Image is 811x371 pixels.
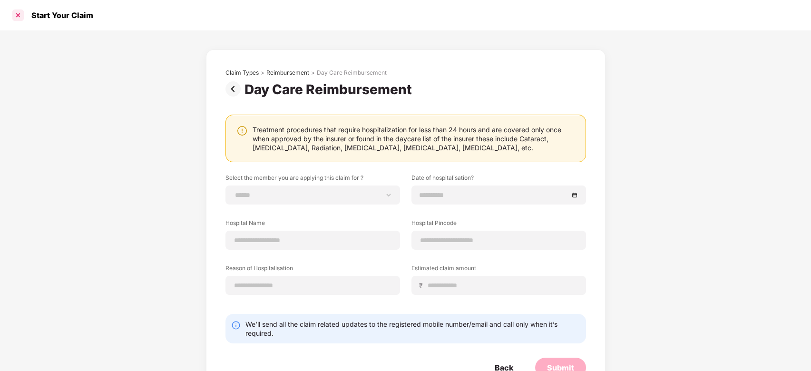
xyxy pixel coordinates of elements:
img: svg+xml;base64,PHN2ZyBpZD0iV2FybmluZ18tXzI0eDI0IiBkYXRhLW5hbWU9Ildhcm5pbmcgLSAyNHgyNCIgeG1sbnM9Im... [236,125,248,137]
label: Hospital Pincode [411,219,586,231]
label: Select the member you are applying this claim for ? [225,174,400,185]
div: > [261,69,264,77]
div: Start Your Claim [26,10,93,20]
label: Date of hospitalisation? [411,174,586,185]
div: Day Care Reimbursement [317,69,387,77]
span: ₹ [419,281,427,290]
div: We’ll send all the claim related updates to the registered mobile number/email and call only when... [245,320,580,338]
div: Day Care Reimbursement [244,81,416,98]
div: Treatment procedures that require hospitalization for less than 24 hours and are covered only onc... [253,125,576,152]
div: Claim Types [225,69,259,77]
label: Hospital Name [225,219,400,231]
label: Reason of Hospitalisation [225,264,400,276]
div: > [311,69,315,77]
label: Estimated claim amount [411,264,586,276]
img: svg+xml;base64,PHN2ZyBpZD0iSW5mby0yMHgyMCIgeG1sbnM9Imh0dHA6Ly93d3cudzMub3JnLzIwMDAvc3ZnIiB3aWR0aD... [231,321,241,330]
div: Reimbursement [266,69,309,77]
img: svg+xml;base64,PHN2ZyBpZD0iUHJldi0zMngzMiIgeG1sbnM9Imh0dHA6Ly93d3cudzMub3JnLzIwMDAvc3ZnIiB3aWR0aD... [225,81,244,97]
